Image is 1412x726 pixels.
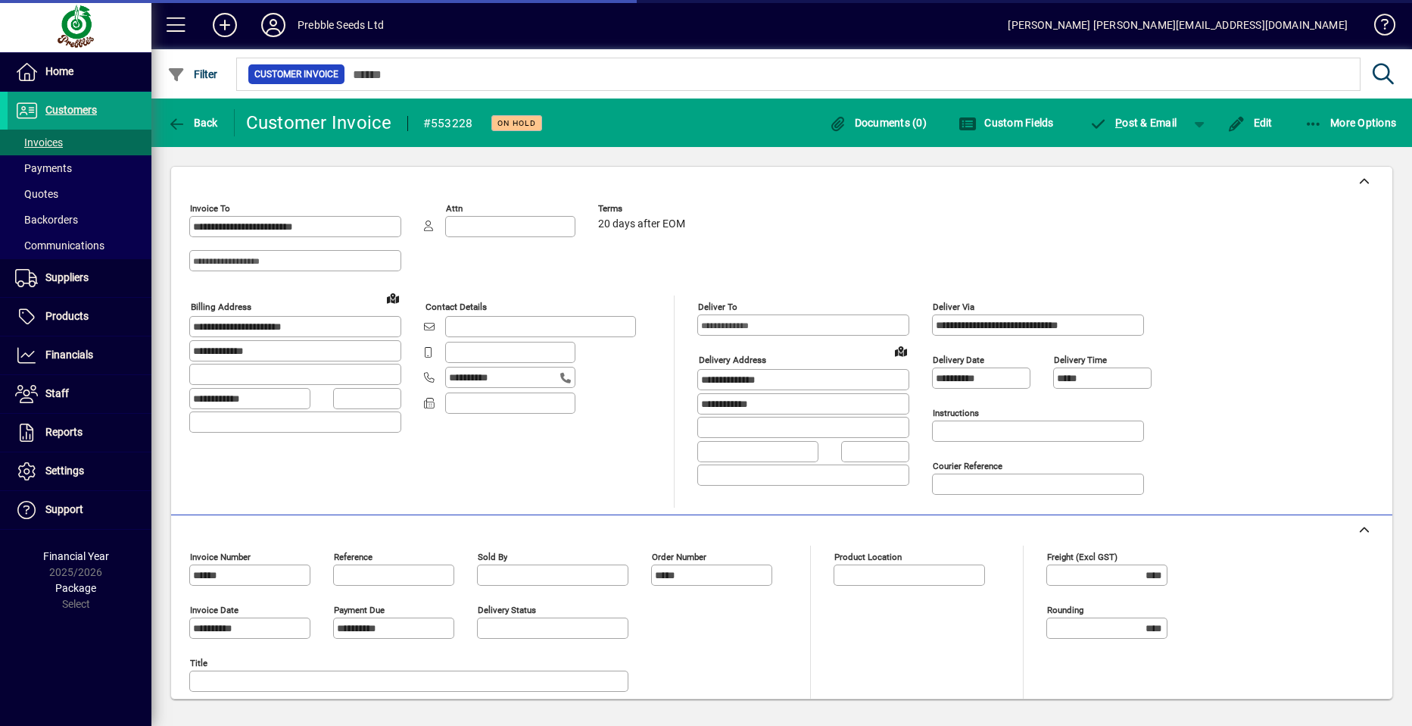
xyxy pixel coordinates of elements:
[478,605,536,615] mat-label: Delivery status
[45,426,83,438] span: Reports
[1047,552,1117,562] mat-label: Freight (excl GST)
[478,552,507,562] mat-label: Sold by
[8,491,151,529] a: Support
[254,67,338,82] span: Customer Invoice
[8,53,151,91] a: Home
[15,136,63,149] span: Invoices
[1304,117,1397,129] span: More Options
[15,188,58,200] span: Quotes
[8,233,151,258] a: Communications
[8,181,151,207] a: Quotes
[955,109,1058,136] button: Custom Fields
[249,11,298,39] button: Profile
[246,111,392,135] div: Customer Invoice
[381,286,405,310] a: View on map
[45,503,83,515] span: Support
[55,582,96,594] span: Package
[446,203,463,214] mat-label: Attn
[45,387,69,399] span: Staff
[958,117,1054,129] span: Custom Fields
[45,104,97,116] span: Customers
[45,465,84,477] span: Settings
[167,68,218,80] span: Filter
[190,658,207,668] mat-label: Title
[933,461,1002,471] mat-label: Courier Reference
[151,109,235,136] app-page-header-button: Back
[15,162,72,174] span: Payments
[45,271,89,283] span: Suppliers
[8,375,151,413] a: Staff
[598,218,685,230] span: 20 days after EOM
[834,552,902,562] mat-label: Product location
[652,552,706,562] mat-label: Order number
[8,130,151,155] a: Invoices
[8,452,151,490] a: Settings
[1082,109,1185,136] button: Post & Email
[824,109,930,136] button: Documents (0)
[45,65,73,77] span: Home
[45,349,93,361] span: Financials
[1115,117,1122,129] span: P
[190,203,230,214] mat-label: Invoice To
[8,207,151,233] a: Backorders
[933,302,974,312] mat-label: Deliver via
[190,605,238,615] mat-label: Invoice date
[1054,355,1107,365] mat-label: Delivery time
[201,11,249,39] button: Add
[1008,13,1348,37] div: [PERSON_NAME] [PERSON_NAME][EMAIL_ADDRESS][DOMAIN_NAME]
[164,109,222,136] button: Back
[497,118,536,128] span: On hold
[8,298,151,336] a: Products
[15,214,78,226] span: Backorders
[598,204,689,214] span: Terms
[8,259,151,297] a: Suppliers
[43,550,109,562] span: Financial Year
[1363,3,1393,52] a: Knowledge Base
[15,239,104,252] span: Communications
[933,355,984,365] mat-label: Delivery date
[8,414,151,452] a: Reports
[334,552,372,562] mat-label: Reference
[1227,117,1273,129] span: Edit
[167,117,218,129] span: Back
[423,111,473,136] div: #553228
[1089,117,1177,129] span: ost & Email
[8,155,151,181] a: Payments
[8,336,151,374] a: Financials
[828,117,927,129] span: Documents (0)
[45,310,89,322] span: Products
[164,61,222,88] button: Filter
[298,13,384,37] div: Prebble Seeds Ltd
[698,302,737,312] mat-label: Deliver To
[190,552,251,562] mat-label: Invoice number
[1047,605,1083,615] mat-label: Rounding
[933,408,979,418] mat-label: Instructions
[1301,109,1401,136] button: More Options
[889,339,913,363] a: View on map
[334,605,385,615] mat-label: Payment due
[1223,109,1276,136] button: Edit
